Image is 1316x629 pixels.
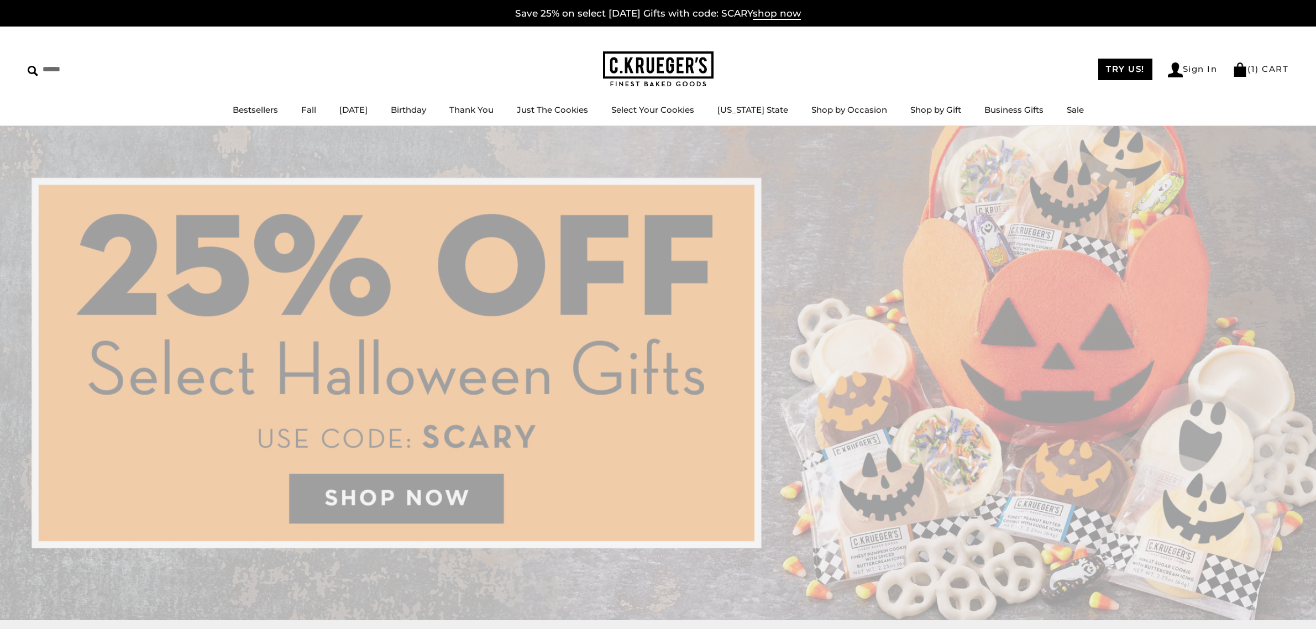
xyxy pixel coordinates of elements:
a: Fall [301,104,316,115]
img: Bag [1233,62,1247,77]
input: Search [28,61,159,78]
a: [US_STATE] State [717,104,788,115]
span: 1 [1251,64,1256,74]
a: Save 25% on select [DATE] Gifts with code: SCARYshop now [515,8,801,20]
a: Shop by Occasion [811,104,887,115]
a: Select Your Cookies [611,104,694,115]
a: Bestsellers [233,104,278,115]
span: shop now [753,8,801,20]
img: Account [1168,62,1183,77]
a: Sign In [1168,62,1218,77]
a: Business Gifts [984,104,1044,115]
a: Thank You [449,104,494,115]
a: Shop by Gift [910,104,961,115]
img: Search [28,66,38,76]
a: Sale [1067,104,1084,115]
a: Birthday [391,104,426,115]
a: (1) CART [1233,64,1288,74]
img: C.KRUEGER'S [603,51,714,87]
a: TRY US! [1098,59,1152,80]
a: Just The Cookies [517,104,588,115]
a: [DATE] [339,104,368,115]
